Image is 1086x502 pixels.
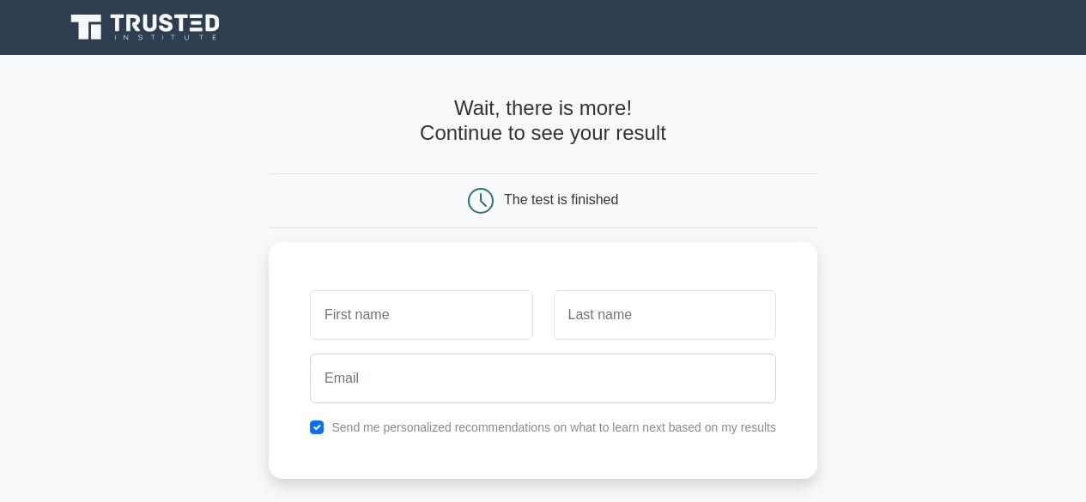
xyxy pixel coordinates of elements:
[331,420,776,434] label: Send me personalized recommendations on what to learn next based on my results
[310,354,776,403] input: Email
[504,192,618,207] div: The test is finished
[269,96,817,146] h4: Wait, there is more! Continue to see your result
[310,290,532,340] input: First name
[554,290,776,340] input: Last name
